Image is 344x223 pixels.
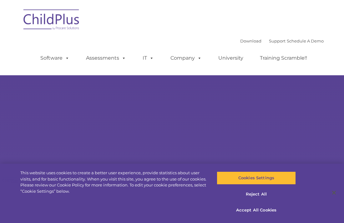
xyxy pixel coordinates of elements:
[136,52,160,64] a: IT
[217,171,296,185] button: Cookies Settings
[164,52,208,64] a: Company
[212,52,250,64] a: University
[20,5,83,36] img: ChildPlus by Procare Solutions
[287,38,324,43] a: Schedule A Demo
[240,38,324,43] font: |
[240,38,261,43] a: Download
[217,188,296,201] button: Reject All
[254,52,313,64] a: Training Scramble!!
[80,52,132,64] a: Assessments
[269,38,286,43] a: Support
[217,204,296,217] button: Accept All Cookies
[34,52,76,64] a: Software
[327,186,341,200] button: Close
[20,170,206,194] div: This website uses cookies to create a better user experience, provide statistics about user visit...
